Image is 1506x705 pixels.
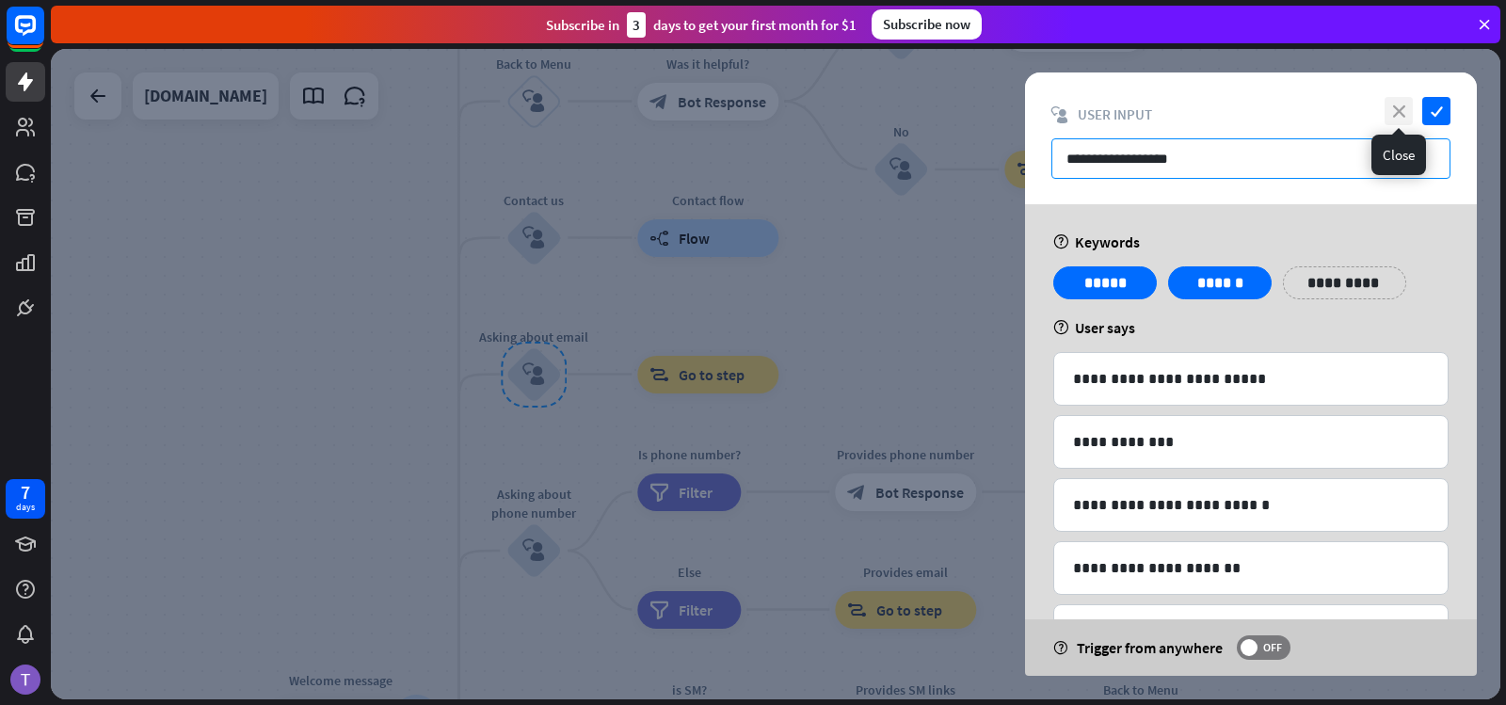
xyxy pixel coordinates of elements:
[1258,640,1287,655] span: OFF
[16,501,35,514] div: days
[627,12,646,38] div: 3
[1051,106,1068,123] i: block_user_input
[6,479,45,519] a: 7 days
[15,8,72,64] button: Open LiveChat chat widget
[1053,232,1449,251] div: Keywords
[872,9,982,40] div: Subscribe now
[1053,318,1449,337] div: User says
[1385,97,1413,125] i: close
[1077,638,1223,657] span: Trigger from anywhere
[1422,97,1450,125] i: check
[1053,320,1069,335] i: help
[546,12,857,38] div: Subscribe in days to get your first month for $1
[21,484,30,501] div: 7
[1078,105,1152,123] span: User Input
[1053,641,1067,655] i: help
[1053,234,1069,249] i: help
